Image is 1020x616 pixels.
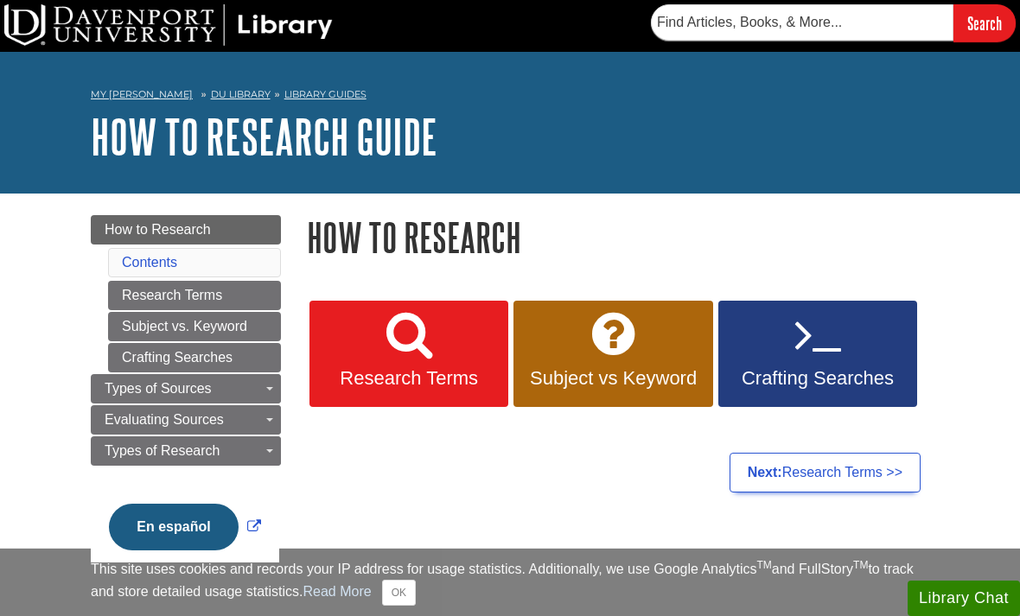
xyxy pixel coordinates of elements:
[105,519,265,534] a: Link opens in new window
[526,367,699,390] span: Subject vs Keyword
[748,465,782,479] strong: Next:
[309,301,508,408] a: Research Terms
[105,222,211,237] span: How to Research
[91,559,929,606] div: This site uses cookies and records your IP address for usage statistics. Additionally, we use Goo...
[651,4,1016,41] form: Searches DU Library's articles, books, and more
[730,453,921,492] a: Next:Research Terms >>
[105,443,220,458] span: Types of Research
[122,255,177,270] a: Contents
[91,215,281,580] div: Guide Page Menu
[108,281,281,310] a: Research Terms
[4,4,333,46] img: DU Library
[91,215,281,244] a: How to Research
[718,301,917,408] a: Crafting Searches
[322,367,495,390] span: Research Terms
[513,301,712,408] a: Subject vs Keyword
[307,215,929,259] h1: How to Research
[303,584,371,599] a: Read More
[109,504,238,550] button: En español
[756,559,771,571] sup: TM
[91,405,281,435] a: Evaluating Sources
[91,436,281,466] a: Types of Research
[651,4,953,41] input: Find Articles, Books, & More...
[908,581,1020,616] button: Library Chat
[953,4,1016,41] input: Search
[284,88,367,100] a: Library Guides
[91,83,929,111] nav: breadcrumb
[853,559,868,571] sup: TM
[105,381,212,396] span: Types of Sources
[108,343,281,372] a: Crafting Searches
[108,312,281,341] a: Subject vs. Keyword
[731,367,904,390] span: Crafting Searches
[91,374,281,403] a: Types of Sources
[211,88,271,100] a: DU Library
[91,87,193,102] a: My [PERSON_NAME]
[105,412,224,427] span: Evaluating Sources
[91,110,437,163] a: How to Research Guide
[382,580,416,606] button: Close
